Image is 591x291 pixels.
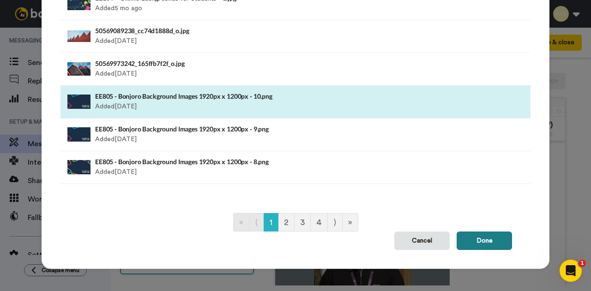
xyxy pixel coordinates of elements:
h4: EE805 - Bonjoro Background Images 1920px x 1200px - 10.png [95,93,405,100]
h4: EE805 - Bonjoro Background Images 1920px x 1200px - 8.png [95,158,405,165]
button: Done [457,232,512,250]
div: Added [DATE] [95,25,405,48]
h4: 50569973242_165ffb7f2f_o.jpg [95,60,405,67]
a: Go to page number 4 [310,213,328,232]
iframe: Intercom live chat [560,260,582,282]
a: Go to last page [342,213,358,232]
a: Go to page number 3 [294,213,311,232]
div: Added [DATE] [95,58,405,81]
h4: EE805 - Bonjoro Background Images 1920px x 1200px - 9.png [95,125,405,132]
a: Go to next page [327,213,343,232]
a: Go to first page [233,213,249,232]
span: 1 [579,260,586,267]
div: Added [DATE] [95,90,405,113]
h4: 50569089238_cc74d1888d_o.jpg [95,27,405,34]
a: Go to page number 1 [264,213,278,232]
button: Cancel [394,232,450,250]
div: Added [DATE] [95,123,405,146]
a: Go to page number 2 [278,213,295,232]
a: Go to previous page [249,213,264,232]
div: Added [DATE] [95,156,405,179]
